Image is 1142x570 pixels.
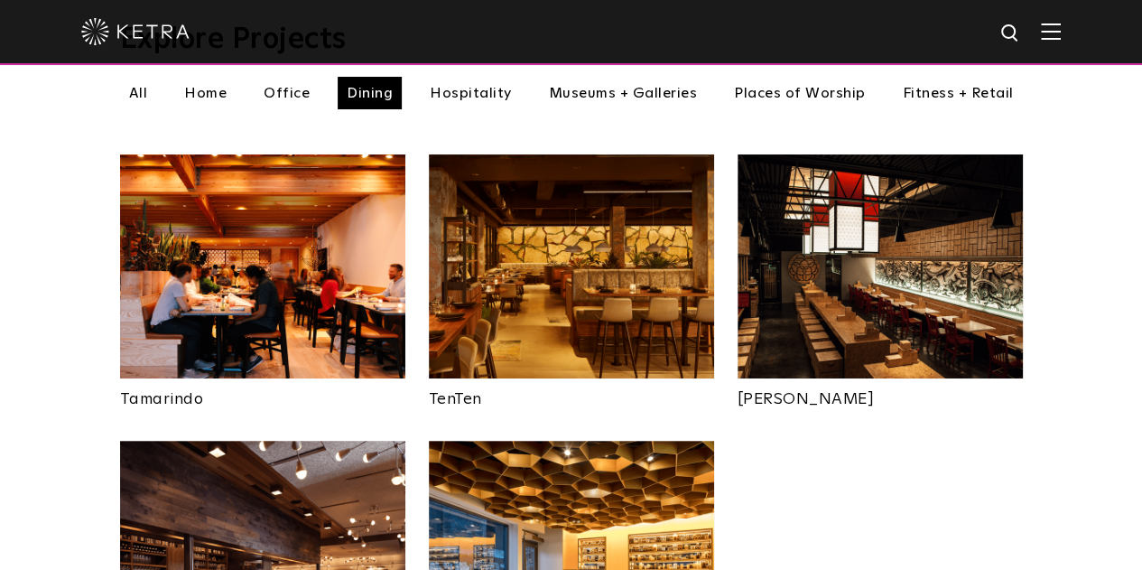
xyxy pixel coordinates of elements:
img: ketra-logo-2019-white [81,18,190,45]
a: [PERSON_NAME] [738,378,1023,407]
img: search icon [999,23,1022,45]
a: TenTen [429,378,714,407]
li: All [120,77,157,109]
li: Office [255,77,319,109]
a: Tamarindo [120,378,405,407]
img: New-Project-Page-hero-(3x)_0002_TamarindoRestaurant-0001-LizKuball-HighRes [120,154,405,378]
li: Hospitality [421,77,521,109]
img: New-Project-Page-hero-(3x)_0007_RAMEN_TATSU_YA_KETRA-13 [738,154,1023,378]
li: Fitness + Retail [894,77,1023,109]
li: Dining [338,77,402,109]
li: Museums + Galleries [540,77,707,109]
img: Hamburger%20Nav.svg [1041,23,1061,40]
li: Places of Worship [725,77,875,109]
li: Home [175,77,236,109]
img: New-Project-Page-hero-(3x)_0016_full_amber_2000k_1518_w [429,154,714,378]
